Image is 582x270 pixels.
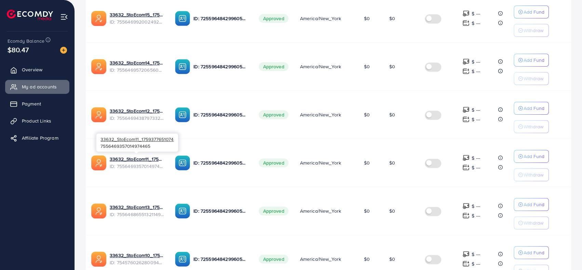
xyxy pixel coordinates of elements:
img: ic-ads-acc.e4c84228.svg [91,203,106,218]
span: Approved [259,158,288,167]
span: $0 [364,111,369,118]
a: 33632_StoEcom10_1756884312947 [110,252,164,259]
img: top-up amount [462,10,470,17]
div: <span class='underline'>33632_StoEcom14_1759377763347</span></br>7556469572065607696 [110,59,164,73]
span: Ecomdy Balance [8,38,44,44]
p: Add Fund [524,56,544,64]
p: Withdraw [524,26,543,34]
p: Add Fund [524,200,544,209]
img: ic-ba-acc.ded83a64.svg [175,59,190,74]
p: ID: 7255964842996056065 [193,207,248,215]
button: Add Fund [514,5,549,18]
img: top-up amount [462,202,470,210]
p: Add Fund [524,8,544,16]
p: $ --- [472,106,480,114]
p: Withdraw [524,171,543,179]
span: ID: 7556468655132114951 [110,211,164,218]
div: <span class='underline'>33632_StoEcom13_1759377728502</span></br>7556468655132114951 [110,204,164,218]
img: top-up amount [462,260,470,267]
span: Payment [22,100,41,107]
a: My ad accounts [5,80,69,94]
span: $0 [389,111,395,118]
button: Add Fund [514,198,549,211]
p: ID: 7255964842996056065 [193,62,248,71]
img: top-up amount [462,19,470,27]
span: Approved [259,110,288,119]
span: America/New_York [300,256,341,262]
img: ic-ads-acc.e4c84228.svg [91,59,106,74]
div: <span class='underline'>33632_StoEcom10_1756884312947</span></br>7545760262800949256 [110,252,164,266]
p: $ --- [472,202,480,210]
span: Approved [259,207,288,215]
p: $ --- [472,250,480,258]
button: Withdraw [514,216,549,229]
img: top-up amount [462,58,470,65]
img: logo [7,10,53,20]
span: $0 [389,15,395,22]
p: $ --- [472,212,480,220]
div: 7556469357014974465 [96,133,178,152]
button: Add Fund [514,150,549,163]
span: ID: 7556469572065607696 [110,67,164,73]
span: Approved [259,255,288,264]
span: Product Links [22,117,51,124]
img: ic-ads-acc.e4c84228.svg [91,11,106,26]
span: ID: 7556469357014974465 [110,163,164,170]
button: Add Fund [514,54,549,67]
p: Withdraw [524,74,543,83]
img: image [60,47,67,54]
a: Affiliate Program [5,131,69,145]
img: ic-ba-acc.ded83a64.svg [175,155,190,170]
img: top-up amount [462,116,470,123]
iframe: Chat [553,239,577,265]
span: America/New_York [300,208,341,214]
p: $ --- [472,154,480,162]
img: menu [60,13,68,21]
button: Withdraw [514,120,549,133]
span: $0 [389,63,395,70]
img: ic-ba-acc.ded83a64.svg [175,107,190,122]
span: $0 [389,159,395,166]
span: ID: 7556469920024920081 [110,18,164,25]
img: top-up amount [462,164,470,171]
a: Payment [5,97,69,111]
span: $0 [364,256,369,262]
span: Affiliate Program [22,134,58,141]
span: America/New_York [300,63,341,70]
span: America/New_York [300,159,341,166]
a: 33632_StoEcom13_1759377728502 [110,204,164,211]
img: ic-ba-acc.ded83a64.svg [175,252,190,267]
p: Withdraw [524,123,543,131]
p: ID: 7255964842996056065 [193,159,248,167]
span: ID: 7545760262800949256 [110,259,164,266]
span: $0 [364,15,369,22]
div: <span class='underline'>33632_StoEcom15_1759377802152</span></br>7556469920024920081 [110,11,164,25]
p: Add Fund [524,248,544,257]
span: ID: 7556469438797332496 [110,115,164,122]
p: ID: 7255964842996056065 [193,255,248,263]
span: $0 [364,63,369,70]
p: ID: 7255964842996056065 [193,14,248,23]
p: $ --- [472,115,480,124]
span: $0 [364,159,369,166]
img: top-up amount [462,251,470,258]
p: Add Fund [524,104,544,112]
img: ic-ads-acc.e4c84228.svg [91,107,106,122]
img: ic-ads-acc.e4c84228.svg [91,155,106,170]
div: <span class='underline'>33632_StoEcom12_1759377691437</span></br>7556469438797332496 [110,108,164,122]
span: $0 [389,208,395,214]
a: 33632_StoEcom11_1759377651074 [110,156,164,162]
span: $80.47 [8,45,29,55]
p: Add Fund [524,152,544,160]
a: 33632_StoEcom14_1759377763347 [110,59,164,66]
img: ic-ba-acc.ded83a64.svg [175,203,190,218]
img: ic-ads-acc.e4c84228.svg [91,252,106,267]
a: Overview [5,63,69,76]
button: Add Fund [514,102,549,115]
p: ID: 7255964842996056065 [193,111,248,119]
span: Approved [259,62,288,71]
span: America/New_York [300,15,341,22]
p: $ --- [472,260,480,268]
span: Overview [22,66,42,73]
span: America/New_York [300,111,341,118]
